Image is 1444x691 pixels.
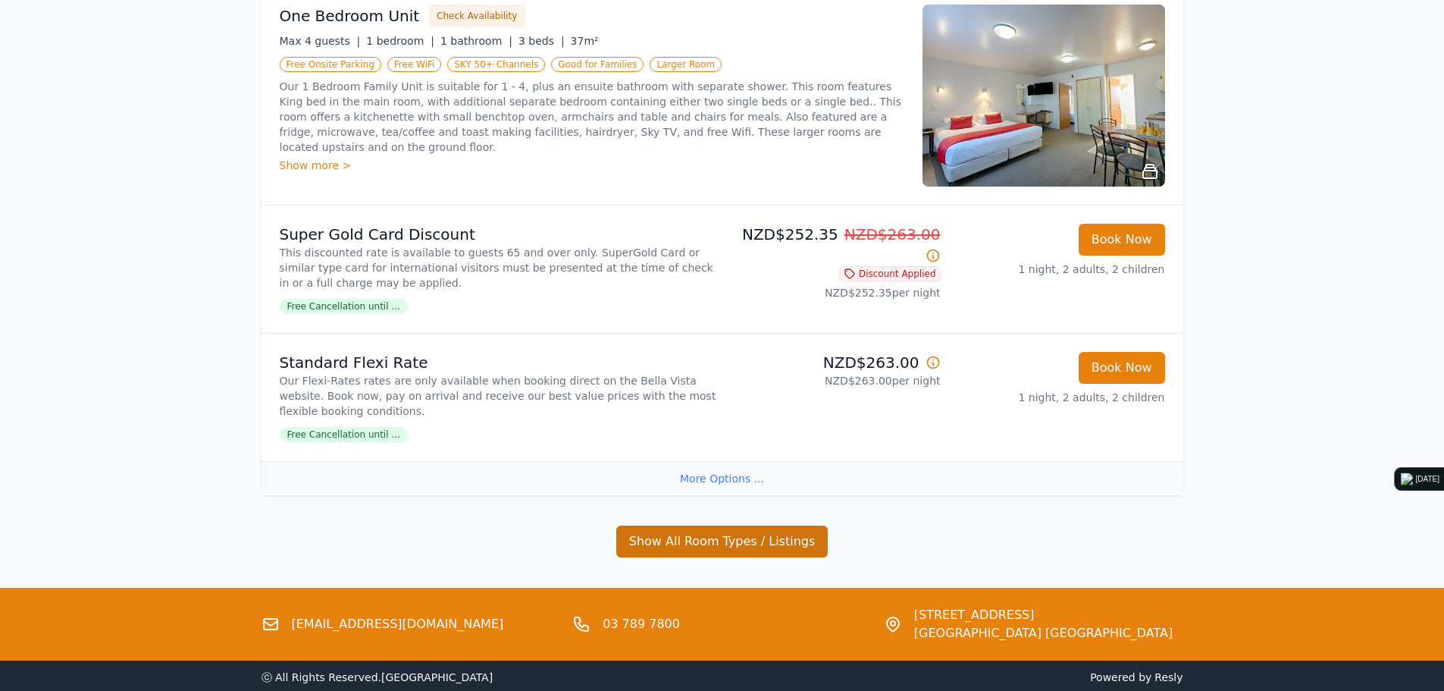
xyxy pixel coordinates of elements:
div: Show more > [280,158,904,173]
p: 1 night, 2 adults, 2 children [953,262,1165,277]
span: SKY 50+ Channels [447,57,545,72]
button: Check Availability [428,5,525,27]
button: Show All Room Types / Listings [616,526,828,558]
span: 1 bedroom | [366,35,434,47]
a: 03 789 7800 [603,615,680,633]
p: NZD$263.00 per night [728,373,941,388]
span: 37m² [571,35,599,47]
span: [STREET_ADDRESS] [914,606,1173,624]
img: logo [1401,473,1413,485]
button: Book Now [1079,224,1165,256]
span: Free Onsite Parking [280,57,381,72]
p: Standard Flexi Rate [280,352,716,373]
span: 1 bathroom | [440,35,512,47]
div: [DATE] [1416,473,1439,485]
span: NZD$263.00 [844,225,941,243]
span: ⓒ All Rights Reserved. [GEOGRAPHIC_DATA] [262,671,493,683]
span: [GEOGRAPHIC_DATA] [GEOGRAPHIC_DATA] [914,624,1173,642]
span: Larger Room [650,57,722,72]
p: NZD$252.35 per night [728,285,941,300]
p: 1 night, 2 adults, 2 children [953,390,1165,405]
button: Book Now [1079,352,1165,384]
div: More Options ... [262,461,1183,495]
a: [EMAIL_ADDRESS][DOMAIN_NAME] [292,615,504,633]
p: Our 1 Bedroom Family Unit is suitable for 1 - 4, plus an ensuite bathroom with separate shower. T... [280,79,904,155]
h3: One Bedroom Unit [280,5,420,27]
span: Discount Applied [839,266,941,281]
p: This discounted rate is available to guests 65 and over only. SuperGold Card or similar type card... [280,245,716,291]
span: Free Cancellation until ... [280,299,408,314]
span: Powered by [728,670,1183,685]
span: 3 beds | [518,35,565,47]
p: Our Flexi-Rates rates are only available when booking direct on the Bella Vista website. Book now... [280,373,716,419]
span: Free Cancellation until ... [280,427,408,442]
a: Resly [1154,671,1182,683]
span: Good for Families [551,57,644,72]
span: Max 4 guests | [280,35,361,47]
p: NZD$263.00 [728,352,941,373]
p: Super Gold Card Discount [280,224,716,245]
p: NZD$252.35 [728,224,941,266]
span: Free WiFi [387,57,442,72]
